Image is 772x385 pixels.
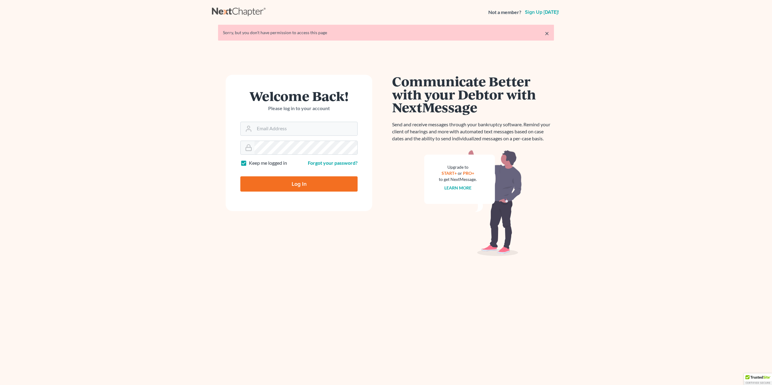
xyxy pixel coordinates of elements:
p: Send and receive messages through your bankruptcy software. Remind your client of hearings and mo... [392,121,554,142]
label: Keep me logged in [249,160,287,167]
p: Please log in to your account [240,105,358,112]
input: Email Address [254,122,357,135]
span: or [458,171,462,176]
strong: Not a member? [488,9,521,16]
input: Log In [240,176,358,192]
div: Upgrade to [439,164,477,170]
a: START+ [442,171,457,176]
div: Sorry, but you don't have permission to access this page [223,30,549,36]
a: Learn more [444,185,472,190]
a: × [545,30,549,37]
a: Sign up [DATE]! [524,10,560,15]
div: TrustedSite Certified [744,373,772,385]
h1: Welcome Back! [240,89,358,103]
div: to get NextMessage. [439,176,477,182]
img: nextmessage_bg-59042aed3d76b12b5cd301f8e5b87938c9018125f34e5fa2b7a6b67550977c72.svg [424,149,522,256]
h1: Communicate Better with your Debtor with NextMessage [392,75,554,114]
a: PRO+ [463,171,474,176]
a: Forgot your password? [308,160,358,166]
